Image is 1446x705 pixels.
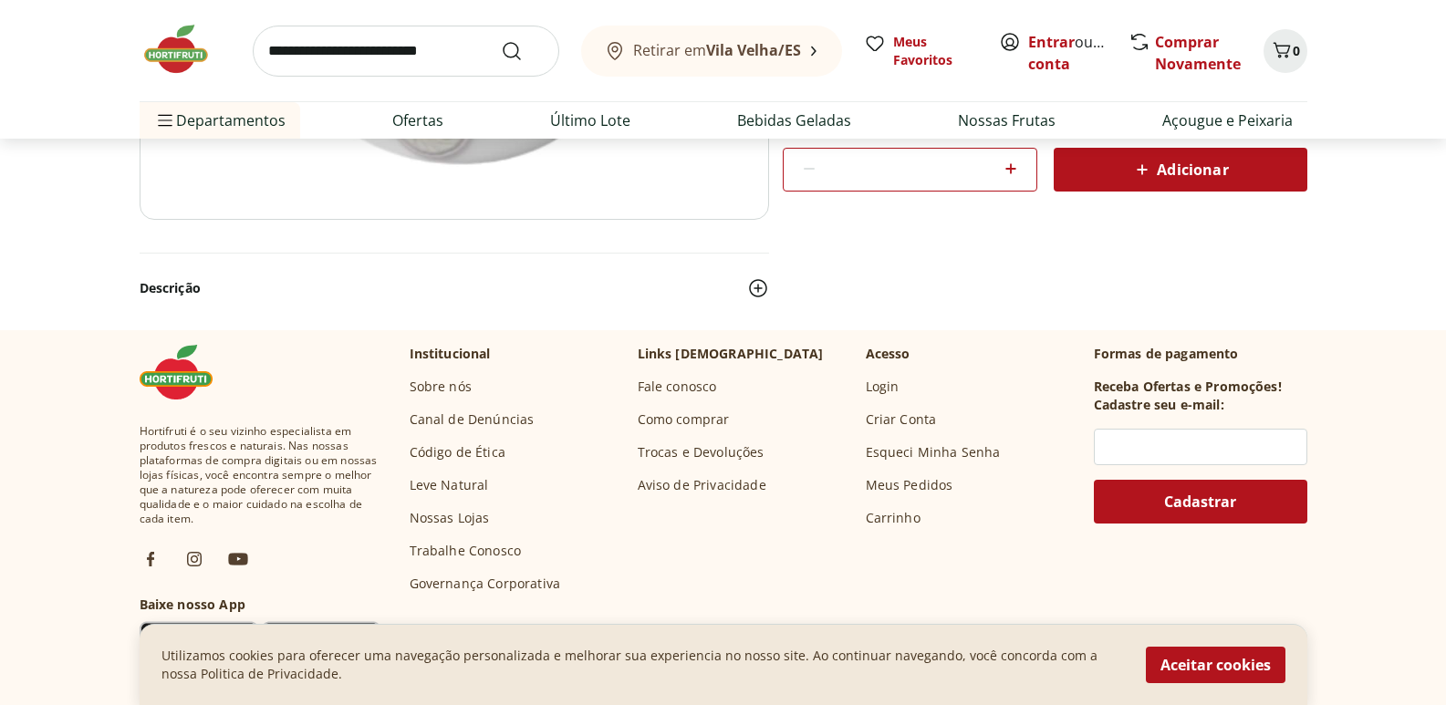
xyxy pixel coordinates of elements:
p: Institucional [410,345,491,363]
span: Departamentos [154,98,286,142]
a: Como comprar [638,410,730,429]
span: ou [1028,31,1109,75]
img: ig [183,548,205,570]
span: Meus Favoritos [893,33,977,69]
a: Bebidas Geladas [737,109,851,131]
span: Hortifruti é o seu vizinho especialista em produtos frescos e naturais. Nas nossas plataformas de... [140,424,380,526]
img: Hortifruti [140,22,231,77]
a: Governança Corporativa [410,575,561,593]
a: Canal de Denúncias [410,410,535,429]
a: Código de Ética [410,443,505,461]
button: Aceitar cookies [1146,647,1285,683]
h3: Receba Ofertas e Promoções! [1094,378,1282,396]
a: Comprar Novamente [1155,32,1241,74]
img: Hortifruti [140,345,231,399]
button: Submit Search [501,40,545,62]
a: Último Lote [550,109,630,131]
a: Sobre nós [410,378,472,396]
img: fb [140,548,161,570]
input: search [253,26,559,77]
img: ytb [227,548,249,570]
a: Aviso de Privacidade [638,476,766,494]
p: Utilizamos cookies para oferecer uma navegação personalizada e melhorar sua experiencia no nosso ... [161,647,1124,683]
img: App Store Icon [262,621,380,658]
a: Criar conta [1028,32,1129,74]
a: Ofertas [392,109,443,131]
button: Cadastrar [1094,480,1307,524]
a: Meus Favoritos [864,33,977,69]
a: Login [866,378,900,396]
img: Google Play Icon [140,621,258,658]
a: Carrinho [866,509,921,527]
a: Esqueci Minha Senha [866,443,1001,461]
a: Açougue e Peixaria [1162,109,1293,131]
a: Nossas Lojas [410,509,490,527]
button: Descrição [140,268,769,308]
a: Leve Natural [410,476,489,494]
button: Adicionar [1054,148,1307,192]
span: Retirar em [633,42,801,58]
b: Vila Velha/ES [706,40,801,60]
button: Retirar emVila Velha/ES [581,26,842,77]
button: Menu [154,98,176,142]
span: Adicionar [1131,159,1228,181]
p: Links [DEMOGRAPHIC_DATA] [638,345,824,363]
p: Formas de pagamento [1094,345,1307,363]
a: Trabalhe Conosco [410,542,522,560]
h3: Baixe nosso App [140,596,380,614]
a: Nossas Frutas [958,109,1056,131]
a: Criar Conta [866,410,937,429]
a: Trocas e Devoluções [638,443,765,461]
a: Entrar [1028,32,1075,52]
a: Fale conosco [638,378,717,396]
p: Acesso [866,345,910,363]
a: Meus Pedidos [866,476,953,494]
span: 0 [1293,42,1300,59]
span: Cadastrar [1164,494,1236,509]
h3: Cadastre seu e-mail: [1094,396,1224,414]
button: Carrinho [1264,29,1307,73]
